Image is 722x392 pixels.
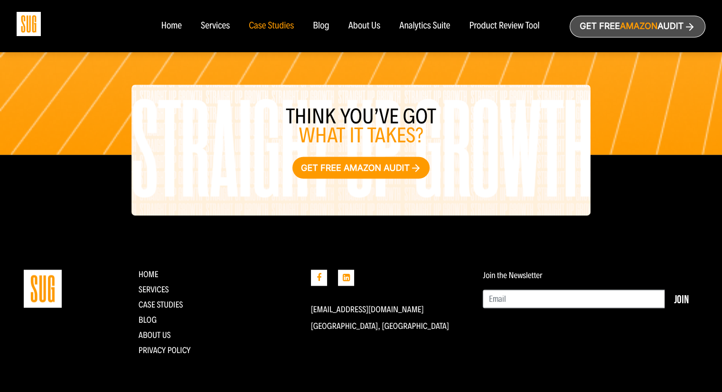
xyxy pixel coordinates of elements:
a: Privacy Policy [139,345,191,355]
a: About Us [348,21,381,31]
a: Home [139,269,159,280]
button: Join [665,289,698,308]
a: [EMAIL_ADDRESS][DOMAIN_NAME] [311,304,424,315]
h3: Think you’ve got [131,107,591,145]
a: Case Studies [249,21,294,31]
a: Get free Amazon audit [292,157,430,178]
a: About Us [139,330,171,340]
a: Services [139,284,169,295]
a: Analytics Suite [399,21,450,31]
a: Blog [313,21,329,31]
span: Amazon [620,21,657,31]
span: what it takes? [299,123,423,148]
a: Home [161,21,181,31]
a: CASE STUDIES [139,299,183,310]
a: Services [201,21,230,31]
a: Product Review Tool [469,21,539,31]
img: Straight Up Growth [24,270,62,308]
a: Blog [139,315,157,325]
a: Get freeAmazonAudit [570,16,705,37]
img: Sug [17,12,41,36]
p: [GEOGRAPHIC_DATA], [GEOGRAPHIC_DATA] [311,321,469,331]
label: Join the Newsletter [483,271,542,280]
input: Email [483,289,665,308]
